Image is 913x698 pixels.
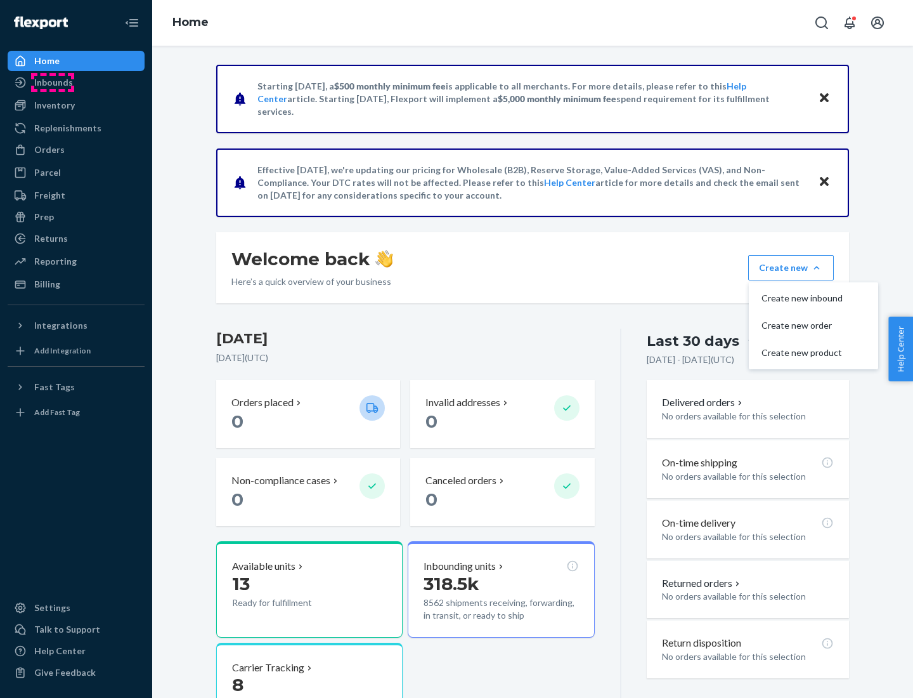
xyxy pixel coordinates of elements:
[8,251,145,272] a: Reporting
[34,143,65,156] div: Orders
[34,666,96,679] div: Give Feedback
[8,140,145,160] a: Orders
[216,352,595,364] p: [DATE] ( UTC )
[748,255,834,280] button: Create newCreate new inboundCreate new orderCreate new product
[8,228,145,249] a: Returns
[751,285,876,312] button: Create new inbound
[34,319,87,332] div: Integrations
[662,456,737,470] p: On-time shipping
[647,331,739,351] div: Last 30 days
[119,10,145,36] button: Close Navigation
[8,118,145,138] a: Replenishments
[662,516,735,530] p: On-time delivery
[232,674,243,695] span: 8
[34,166,61,179] div: Parcel
[8,162,145,183] a: Parcel
[8,598,145,618] a: Settings
[8,185,145,206] a: Freight
[231,247,393,270] h1: Welcome back
[8,402,145,423] a: Add Fast Tag
[231,395,294,410] p: Orders placed
[809,10,834,36] button: Open Search Box
[662,530,834,543] p: No orders available for this selection
[8,341,145,361] a: Add Integration
[8,274,145,294] a: Billing
[34,255,77,268] div: Reporting
[865,10,890,36] button: Open account menu
[408,541,594,638] button: Inbounding units318.5k8562 shipments receiving, forwarding, in transit, or ready to ship
[375,250,393,268] img: hand-wave emoji
[647,353,734,366] p: [DATE] - [DATE] ( UTC )
[837,10,862,36] button: Open notifications
[424,573,479,595] span: 318.5k
[34,645,86,657] div: Help Center
[662,576,742,591] button: Returned orders
[232,573,250,595] span: 13
[34,189,65,202] div: Freight
[761,294,843,303] span: Create new inbound
[662,395,745,410] button: Delivered orders
[231,473,330,488] p: Non-compliance cases
[662,590,834,603] p: No orders available for this selection
[761,321,843,330] span: Create new order
[425,395,500,410] p: Invalid addresses
[8,641,145,661] a: Help Center
[662,650,834,663] p: No orders available for this selection
[34,345,91,356] div: Add Integration
[8,377,145,397] button: Fast Tags
[34,278,60,291] div: Billing
[544,177,595,188] a: Help Center
[34,407,80,418] div: Add Fast Tag
[232,559,295,574] p: Available units
[8,72,145,93] a: Inbounds
[8,315,145,336] button: Integrations
[14,16,68,29] img: Flexport logo
[8,95,145,115] a: Inventory
[34,99,75,112] div: Inventory
[662,410,834,423] p: No orders available for this selection
[751,312,876,339] button: Create new order
[662,636,741,650] p: Return disposition
[751,339,876,367] button: Create new product
[334,81,446,91] span: $500 monthly minimum fee
[816,89,832,108] button: Close
[498,93,616,104] span: $5,000 monthly minimum fee
[34,232,68,245] div: Returns
[410,458,594,526] button: Canceled orders 0
[231,489,243,510] span: 0
[216,329,595,349] h3: [DATE]
[232,596,349,609] p: Ready for fulfillment
[34,76,73,89] div: Inbounds
[231,411,243,432] span: 0
[34,211,54,223] div: Prep
[231,275,393,288] p: Here’s a quick overview of your business
[425,411,437,432] span: 0
[425,473,496,488] p: Canceled orders
[425,489,437,510] span: 0
[216,541,403,638] button: Available units13Ready for fulfillment
[34,122,101,135] div: Replenishments
[410,380,594,448] button: Invalid addresses 0
[162,4,219,41] ol: breadcrumbs
[232,661,304,675] p: Carrier Tracking
[8,51,145,71] a: Home
[216,380,400,448] button: Orders placed 0
[8,662,145,683] button: Give Feedback
[424,559,496,574] p: Inbounding units
[34,602,70,614] div: Settings
[216,458,400,526] button: Non-compliance cases 0
[8,207,145,227] a: Prep
[257,80,806,118] p: Starting [DATE], a is applicable to all merchants. For more details, please refer to this article...
[34,623,100,636] div: Talk to Support
[34,55,60,67] div: Home
[761,348,843,357] span: Create new product
[424,596,578,622] p: 8562 shipments receiving, forwarding, in transit, or ready to ship
[888,317,913,381] button: Help Center
[8,619,145,640] a: Talk to Support
[662,470,834,483] p: No orders available for this selection
[34,381,75,393] div: Fast Tags
[816,173,832,192] button: Close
